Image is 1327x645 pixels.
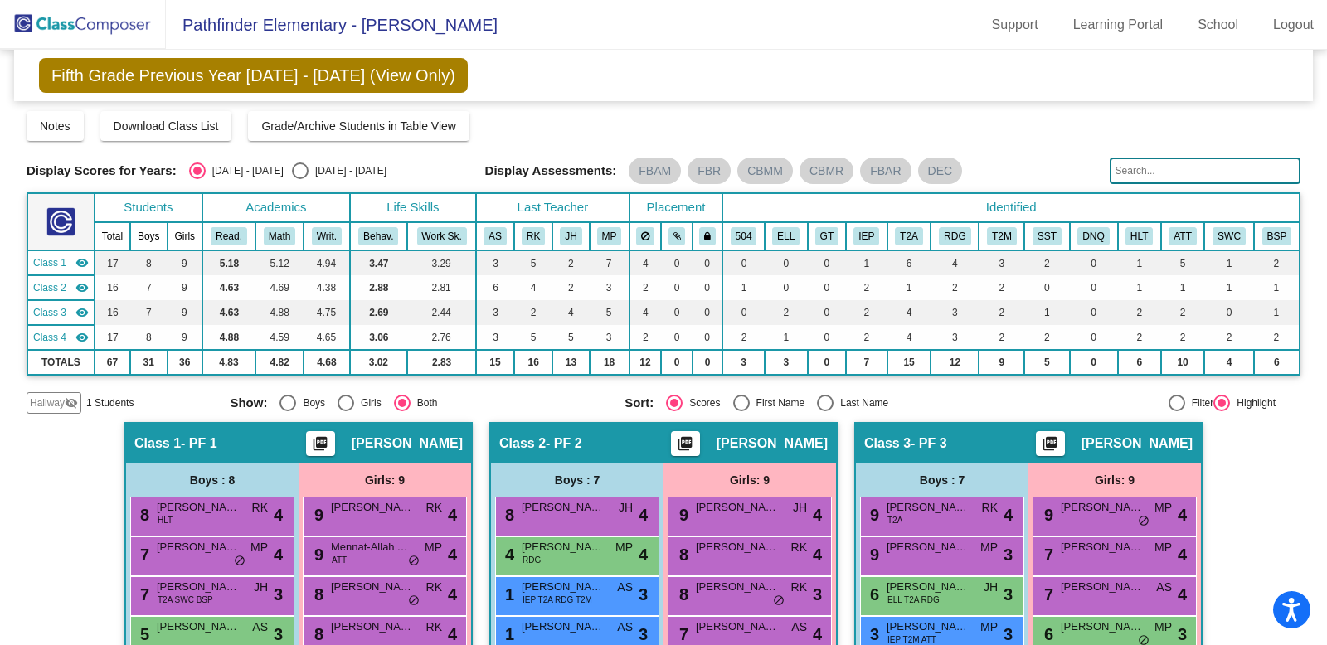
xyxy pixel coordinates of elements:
td: 2 [1024,325,1069,350]
td: 4.83 [202,350,255,375]
button: RDG [939,227,970,245]
input: Search... [1110,158,1300,184]
td: 15 [476,350,514,375]
td: 5 [1024,350,1069,375]
button: Writ. [312,227,342,245]
mat-chip: FBAM [629,158,681,184]
span: 9 [675,506,688,524]
td: 3 [722,350,764,375]
span: MP [425,539,442,556]
th: Health Issues/Concerns [1118,222,1161,250]
span: RK [426,499,442,516]
button: Download Class List [100,111,232,141]
span: 1 Students [86,395,134,410]
button: ELL [772,227,800,245]
td: 0 [1070,325,1118,350]
td: 2 [629,275,662,300]
span: Download Class List [114,119,219,133]
span: Class 1 [33,255,66,270]
td: 18 [590,350,629,375]
mat-radio-group: Select an option [625,395,1007,411]
mat-chip: DEC [918,158,963,184]
td: 2.81 [407,275,476,300]
button: BSP [1262,227,1292,245]
td: 3 [476,300,514,325]
button: T2A [895,227,923,245]
div: Boys : 8 [126,463,299,497]
td: 4 [1204,350,1254,375]
span: 4 [813,502,822,527]
th: Students [95,193,202,222]
td: 3 [590,275,629,300]
td: 4.68 [304,350,349,375]
span: do_not_disturb_alt [1138,515,1150,528]
span: 9 [1040,506,1053,524]
th: 504 Plan [722,222,764,250]
mat-chip: FBR [688,158,731,184]
span: MP [250,539,268,556]
mat-icon: visibility [75,306,89,319]
td: 2.88 [350,275,407,300]
td: 0 [1204,300,1254,325]
th: SST Process was initiated or continued this year [1024,222,1069,250]
td: 4.88 [255,300,304,325]
td: 2 [979,275,1024,300]
td: 10 [1161,350,1204,375]
td: 0 [693,275,722,300]
span: [PERSON_NAME] [887,499,970,516]
td: 3 [931,325,979,350]
mat-icon: picture_as_pdf [675,435,695,458]
td: 3 [476,250,514,275]
span: Show: [230,395,267,410]
td: 6 [1118,350,1161,375]
td: 2 [1024,250,1069,275]
a: Support [979,12,1052,38]
td: 2.83 [407,350,476,375]
td: 5 [552,325,589,350]
td: 0 [808,250,846,275]
td: 17 [95,250,130,275]
button: Behav. [358,227,398,245]
td: 4.65 [304,325,349,350]
td: 0 [661,350,693,375]
td: 0 [661,300,693,325]
div: Boys [296,395,325,410]
td: 1 [846,250,887,275]
td: 0 [722,250,764,275]
td: 4.38 [304,275,349,300]
span: [PERSON_NAME] [PERSON_NAME] [522,539,605,555]
td: 4 [629,300,662,325]
td: 2 [552,250,589,275]
span: T2A [887,514,902,526]
span: Fifth Grade Previous Year [DATE] - [DATE] (View Only) [39,58,468,93]
th: Attendance Concerns [1161,222,1204,250]
td: 9 [979,350,1024,375]
div: Filter [1185,395,1214,410]
mat-icon: visibility [75,281,89,294]
td: 7 [130,275,168,300]
td: 9 [168,250,202,275]
td: 1 [1118,275,1161,300]
td: 0 [1070,250,1118,275]
span: Mennat-Allah Alarthy [331,539,414,555]
div: First Name [750,395,805,410]
td: 12 [629,350,662,375]
td: 2 [629,325,662,350]
th: Behavior Support Plan at some point during 2024-25 school year [1254,222,1300,250]
td: 17 [95,325,130,350]
th: Saw Social Worker or Counselor in 2024-25 school year [1204,222,1254,250]
span: HLT [158,514,173,526]
a: Logout [1260,12,1327,38]
button: 504 [731,227,757,245]
div: Boys : 7 [491,463,663,497]
td: 5 [1161,250,1204,275]
td: 4 [629,250,662,275]
mat-radio-group: Select an option [230,395,612,411]
td: 5.12 [255,250,304,275]
td: 6 [887,250,931,275]
td: 0 [693,300,722,325]
th: Keep away students [629,222,662,250]
td: 3.29 [407,250,476,275]
td: 3 [979,250,1024,275]
span: Class 2 [33,280,66,295]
